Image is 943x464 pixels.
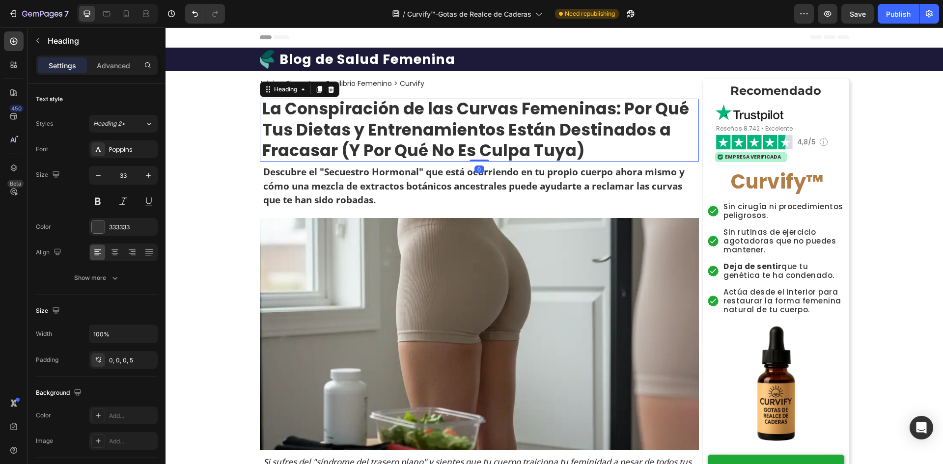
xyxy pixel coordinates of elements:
img: gempages_578032762192134844-cc655dd7-431f-49ff-a9da-3bde3bf68300.webp [94,191,533,423]
h2: Actúa desde el interior para restaurar la forma femenina natural de tu cuerpo. [557,259,679,288]
button: Heading 2* [89,115,158,133]
div: Background [36,386,83,400]
img: gempages_578032762192134844-1c2b5575-4325-41c3-926f-9ca0da7101fd.png [550,76,618,95]
div: Add... [109,437,155,446]
div: 0 [309,138,319,146]
div: Font [36,145,48,154]
span: Need republishing [565,9,615,18]
div: Color [36,411,51,420]
h2: Sin rutinas de ejercicio agotadoras que no puedes mantener. [557,199,679,228]
div: Styles [36,119,53,128]
button: Publish [878,4,919,24]
div: Image [36,437,53,445]
strong: Recomendado [565,56,656,70]
h2: EMPRESA VERIFICADA [558,126,616,133]
strong: Deja de sentir [558,234,616,244]
img: gempages_578032762192134844-ea1ab0b3-9e5c-4e4c-9dba-f8a69c0166a3.png [550,107,628,122]
div: Show more [74,273,120,283]
div: Poppins [109,145,155,154]
div: Publish [886,9,911,19]
p: Heading [48,35,154,47]
div: 333333 [109,223,155,232]
h2: que tu genética te ha condenado. [557,234,679,253]
img: gempages_578032762192134844-01baeebd-4228-4df2-99ee-4c1453ade438.png [549,297,671,419]
button: Save [841,4,874,24]
div: Size [36,304,62,318]
div: 450 [9,105,24,112]
span: Curvify™-Gotas de Realce de Caderas [407,9,531,19]
img: gempages_578032762192134844-39107128-b0aa-4e63-97b1-14a6b620bb05.png [542,238,554,249]
h2: Descubre el "Secuestro Hormonal" que está ocurriendo en tu propio cuerpo ahora mismo y cómo una m... [97,136,533,181]
span: Save [850,10,866,18]
h2: Sin cirugía ni procedimientos peligrosos. [557,174,679,193]
div: Add... [109,411,155,420]
div: Color [36,222,51,231]
p: Settings [49,60,76,71]
span: 4,8/5 [632,109,650,119]
img: gempages_578032762192134844-a693a73f-720e-434a-99b6-80efd67575ae.png [551,126,558,133]
div: Size [36,168,62,182]
div: Text style [36,95,63,104]
button: 7 [4,4,73,24]
img: gempages_578032762192134844-39107128-b0aa-4e63-97b1-14a6b620bb05.png [542,178,554,190]
div: Beta [7,180,24,188]
div: Undo/Redo [185,4,225,24]
div: Open Intercom Messenger [910,416,933,439]
strong: ™ [640,140,658,168]
span: Reseñas 8.742 • Excelente [551,97,627,105]
img: gempages_578032762192134844-39107128-b0aa-4e63-97b1-14a6b620bb05.png [542,268,554,279]
input: Auto [89,325,157,343]
iframe: Design area [166,27,943,464]
p: Advanced [97,60,130,71]
h2: Curvify [545,140,679,168]
button: Show more [36,269,158,287]
img: gempages_578032762192134844-39107128-b0aa-4e63-97b1-14a6b620bb05.png [542,208,554,219]
div: 0, 0, 0, 5 [109,356,155,365]
div: Align [36,246,63,259]
div: Padding [36,355,58,364]
img: gempages_578032762192134844-2d7c6568-95bf-4cb2-a064-96d9bf058dd3.png [654,110,663,119]
span: / [403,9,405,19]
span: Heading 2* [93,119,125,128]
p: 7 [64,8,69,20]
div: Width [36,329,52,338]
